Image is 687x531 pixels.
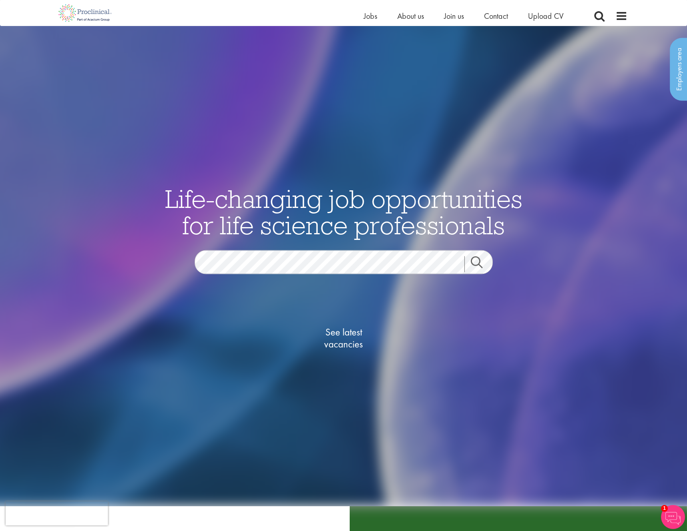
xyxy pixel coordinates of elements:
a: Upload CV [528,11,564,21]
a: Jobs [364,11,377,21]
span: 1 [661,505,668,512]
a: See latestvacancies [304,294,384,382]
span: See latest vacancies [304,326,384,350]
a: Contact [484,11,508,21]
span: Life-changing job opportunities for life science professionals [165,183,522,241]
a: Join us [444,11,464,21]
img: Chatbot [661,505,685,529]
a: About us [397,11,424,21]
a: Job search submit button [464,256,499,272]
iframe: reCAPTCHA [6,501,108,525]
